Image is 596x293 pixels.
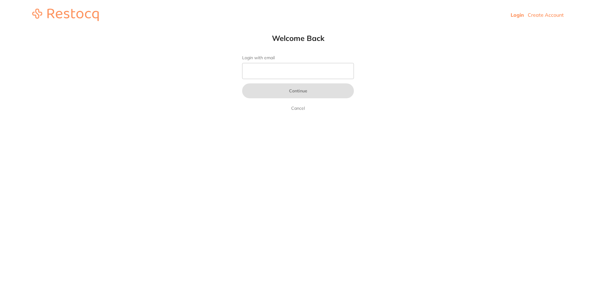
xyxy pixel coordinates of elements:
[528,12,564,18] a: Create Account
[32,9,99,21] img: restocq_logo.svg
[230,33,366,43] h1: Welcome Back
[242,83,354,98] button: Continue
[290,104,306,112] a: Cancel
[511,12,524,18] a: Login
[242,55,354,60] label: Login with email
